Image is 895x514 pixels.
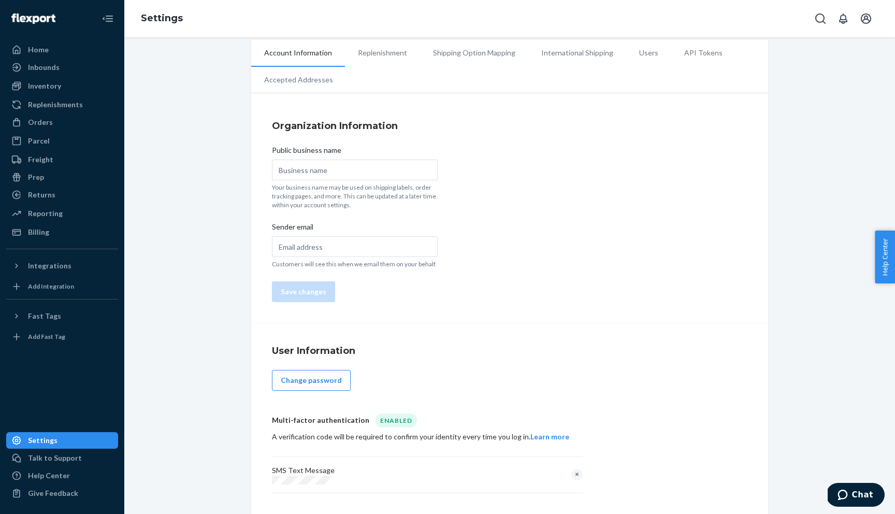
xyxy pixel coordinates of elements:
button: Give Feedback [6,485,118,502]
a: Settings [141,12,183,24]
button: Integrations [6,258,118,274]
button: Open account menu [856,8,876,29]
div: Help Center [28,470,70,481]
a: Add Fast Tag [6,329,118,345]
div: Add Integration [28,282,74,291]
input: Public business name [272,160,438,180]
a: Returns [6,187,118,203]
div: Enabled [376,413,417,427]
a: Inventory [6,78,118,94]
a: Settings [6,432,118,449]
div: Parcel [28,136,50,146]
p: Your business name may be used on shipping labels, order tracking pages, and more. This can be up... [272,183,438,209]
li: Accepted Addresses [251,67,346,93]
h4: Organization Information [272,119,747,133]
img: Flexport logo [11,13,55,24]
div: Add Fast Tag [28,332,65,341]
a: Inbounds [6,59,118,76]
li: API Tokens [671,40,735,66]
a: Help Center [6,467,118,484]
li: International Shipping [528,40,626,66]
span: Sender email [272,222,313,236]
ol: breadcrumbs [133,4,191,34]
div: Integrations [28,261,71,271]
button: Talk to Support [6,450,118,466]
button: Fast Tags [6,308,118,324]
div: Give Feedback [28,488,78,498]
h4: User Information [272,344,747,358]
li: Shipping Option Mapping [420,40,528,66]
a: Freight [6,151,118,168]
div: Fast Tags [28,311,61,321]
div: SMS Text Message [272,465,335,484]
div: Freight [28,154,53,165]
input: Sender email [272,236,438,257]
a: Orders [6,114,118,131]
div: Billing [28,227,49,237]
div: Orders [28,117,53,127]
li: Users [626,40,671,66]
a: Reporting [6,205,118,222]
a: Replenishments [6,96,118,113]
button: Save changes [272,281,335,302]
a: Prep [6,169,118,185]
div: Returns [28,190,55,200]
li: Replenishment [345,40,420,66]
li: Account Information [251,40,345,67]
div: Inventory [28,81,61,91]
button: Remove [571,469,583,480]
button: Close Navigation [97,8,118,29]
button: Open Search Box [810,8,831,29]
div: Prep [28,172,44,182]
p: Customers will see this when we email them on your behalf. [272,260,438,268]
a: Parcel [6,133,118,149]
div: A verification code will be required to confirm your identity every time you log in. [272,432,583,442]
div: Home [28,45,49,55]
span: Public business name [272,145,341,160]
button: Change password [272,370,351,391]
button: Help Center [875,231,895,283]
div: Replenishments [28,99,83,110]
a: Home [6,41,118,58]
button: Open notifications [833,8,854,29]
div: Settings [28,435,57,446]
iframe: Opens a widget where you can chat to one of our agents [828,483,885,509]
div: Inbounds [28,62,60,73]
button: Learn more [530,432,569,442]
a: Billing [6,224,118,240]
div: Talk to Support [28,453,82,463]
p: Multi-factor authentication [272,415,369,425]
a: Add Integration [6,278,118,295]
div: Reporting [28,208,63,219]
